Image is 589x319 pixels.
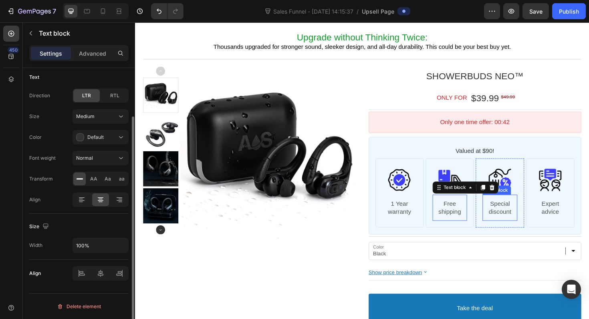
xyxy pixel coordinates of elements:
[357,7,359,16] span: /
[29,300,129,313] button: Delete element
[29,270,41,277] div: Align
[171,10,310,21] span: Upgrade without Thinking Twice:
[315,197,352,205] p: shipping
[529,8,543,15] span: Save
[387,76,402,82] bdo: $49.99
[87,134,104,140] span: Default
[73,151,129,165] button: Normal
[552,3,586,19] button: Publish
[73,130,129,144] button: Default
[73,238,128,253] input: Auto
[39,28,125,38] p: Text block
[57,302,101,311] div: Delete element
[341,299,379,307] bdo: Take the deal
[272,7,355,16] span: Sales Funnel - [DATE] 14:15:37
[262,188,299,205] div: Rich Text Editor. Editing area: main
[562,280,581,299] div: Open Intercom Messenger
[325,172,352,178] div: Text block
[368,188,405,197] p: Special
[73,109,129,124] button: Medium
[90,175,97,183] span: AA
[22,215,32,225] img: gp-arrow-next
[421,188,458,197] p: Expert
[29,113,39,120] div: Size
[8,47,19,53] div: 450
[323,102,397,109] bdo: Only one time offer: 00:42
[315,188,352,197] p: Free
[76,155,93,161] span: Normal
[40,49,62,58] p: Settings
[29,221,50,232] div: Size
[3,3,60,19] button: 7
[262,188,299,197] p: 1 Year
[247,261,304,268] bdo: Show price breakdown
[29,92,50,99] div: Direction
[110,92,119,99] span: RTL
[559,7,579,16] div: Publish
[29,196,40,203] div: Align
[82,92,91,99] span: LTR
[252,235,264,241] span: Color
[79,49,106,58] p: Advanced
[362,7,394,16] span: Upsell Page
[52,6,56,16] p: 7
[256,132,463,140] div: Rich Text Editor. Editing area: main
[119,175,125,183] span: aa
[105,175,111,183] span: Aa
[83,22,398,29] span: Thousands upgraded for stronger sound, sleeker design, and all-day durability. This could be your...
[368,197,405,205] p: discount
[151,3,184,19] div: Undo/Redo
[356,75,385,86] bdo: $39.99
[29,74,39,81] div: Text
[319,76,351,84] p: ONLY FOR
[76,113,95,119] span: Medium
[8,10,472,30] div: Rich Text Editor. Editing area: main
[522,3,549,19] button: Save
[29,242,42,249] div: Width
[29,154,56,162] div: Font weight
[256,132,463,140] p: Valued at $90!
[22,47,32,56] img: gp-arrow-prev
[29,175,53,183] div: Transform
[247,287,472,319] button: Take the deal
[135,22,589,319] iframe: Design area
[29,134,42,141] div: Color
[308,51,411,62] bdo: Showerbuds Neo™
[421,197,458,205] p: advice
[262,197,299,205] p: warranty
